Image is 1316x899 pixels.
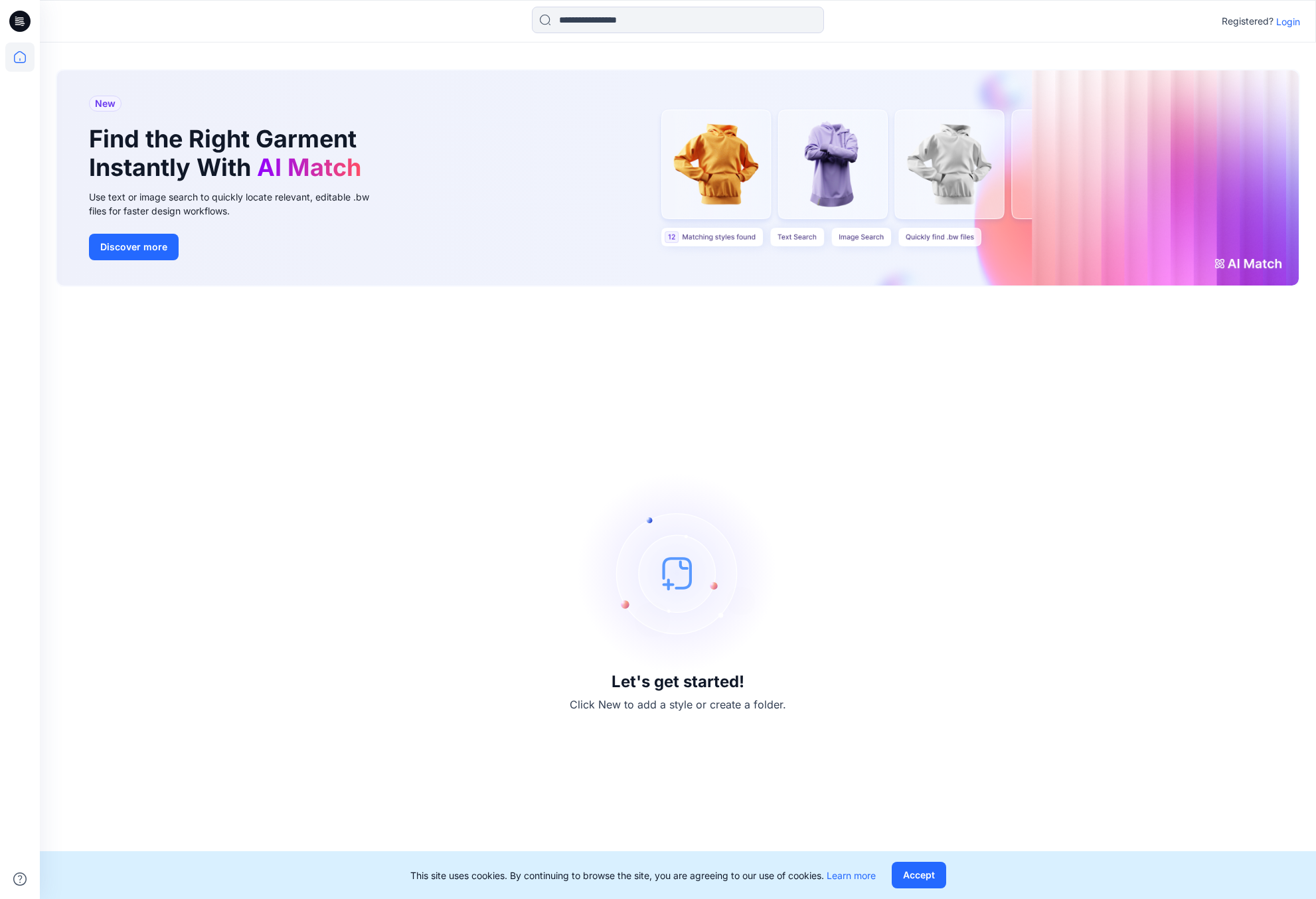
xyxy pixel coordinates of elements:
[570,696,786,712] p: Click New to add a style or create a folder.
[89,234,179,260] button: Discover more
[95,96,116,112] span: New
[892,862,946,888] button: Accept
[89,190,388,218] div: Use text or image search to quickly locate relevant, editable .bw files for faster design workflows.
[612,673,744,691] h3: Let's get started!
[1222,13,1274,29] p: Registered?
[1276,15,1300,29] p: Login
[827,870,876,881] a: Learn more
[578,473,778,673] img: empty-state-image.svg
[410,868,876,882] p: This site uses cookies. By continuing to browse the site, you are agreeing to our use of cookies.
[257,153,361,182] span: AI Match
[89,125,368,182] h1: Find the Right Garment Instantly With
